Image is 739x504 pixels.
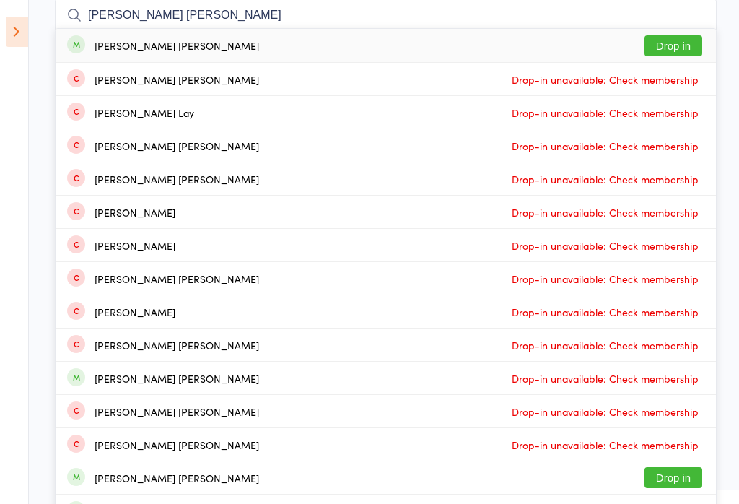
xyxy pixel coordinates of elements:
[508,69,702,90] span: Drop-in unavailable: Check membership
[95,107,194,118] div: [PERSON_NAME] Lay
[508,334,702,356] span: Drop-in unavailable: Check membership
[508,201,702,223] span: Drop-in unavailable: Check membership
[95,207,175,218] div: [PERSON_NAME]
[508,235,702,256] span: Drop-in unavailable: Check membership
[95,40,259,51] div: [PERSON_NAME] [PERSON_NAME]
[508,268,702,290] span: Drop-in unavailable: Check membership
[95,339,259,351] div: [PERSON_NAME] [PERSON_NAME]
[508,301,702,323] span: Drop-in unavailable: Check membership
[644,35,702,56] button: Drop in
[95,240,175,251] div: [PERSON_NAME]
[508,434,702,456] span: Drop-in unavailable: Check membership
[95,373,259,384] div: [PERSON_NAME] [PERSON_NAME]
[644,467,702,488] button: Drop in
[508,401,702,422] span: Drop-in unavailable: Check membership
[95,74,259,85] div: [PERSON_NAME] [PERSON_NAME]
[95,472,259,484] div: [PERSON_NAME] [PERSON_NAME]
[508,368,702,389] span: Drop-in unavailable: Check membership
[508,168,702,190] span: Drop-in unavailable: Check membership
[95,406,259,417] div: [PERSON_NAME] [PERSON_NAME]
[95,173,259,185] div: [PERSON_NAME] [PERSON_NAME]
[508,135,702,157] span: Drop-in unavailable: Check membership
[95,273,259,284] div: [PERSON_NAME] [PERSON_NAME]
[95,140,259,152] div: [PERSON_NAME] [PERSON_NAME]
[508,102,702,123] span: Drop-in unavailable: Check membership
[95,439,259,451] div: [PERSON_NAME] [PERSON_NAME]
[95,306,175,318] div: [PERSON_NAME]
